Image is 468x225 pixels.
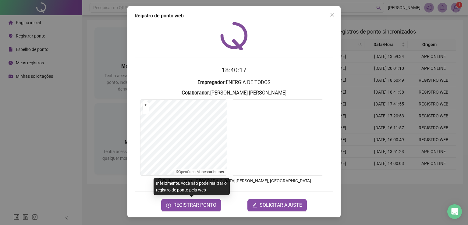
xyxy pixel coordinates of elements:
p: Endereço aprox. : [GEOGRAPHIC_DATA][PERSON_NAME], [GEOGRAPHIC_DATA] [135,177,333,184]
span: edit [252,203,257,208]
h3: : ENERGIA DE TODOS [135,79,333,87]
span: close [330,12,335,17]
button: – [143,108,149,114]
img: QRPoint [220,22,248,50]
button: Close [327,10,337,20]
button: editSOLICITAR AJUSTE [247,199,307,211]
span: REGISTRAR PONTO [173,202,216,209]
div: Registro de ponto web [135,12,333,20]
span: SOLICITAR AJUSTE [260,202,302,209]
a: OpenStreetMap [179,170,204,174]
span: clock-circle [166,203,171,208]
button: REGISTRAR PONTO [161,199,221,211]
h3: : [PERSON_NAME] [PERSON_NAME] [135,89,333,97]
div: Infelizmente, você não pode realizar o registro de ponto pela web [154,178,230,195]
li: © contributors. [176,170,225,174]
time: 18:40:17 [222,66,246,74]
strong: Colaborador [182,90,209,96]
strong: Empregador [197,80,225,85]
button: + [143,102,149,108]
div: Open Intercom Messenger [447,204,462,219]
